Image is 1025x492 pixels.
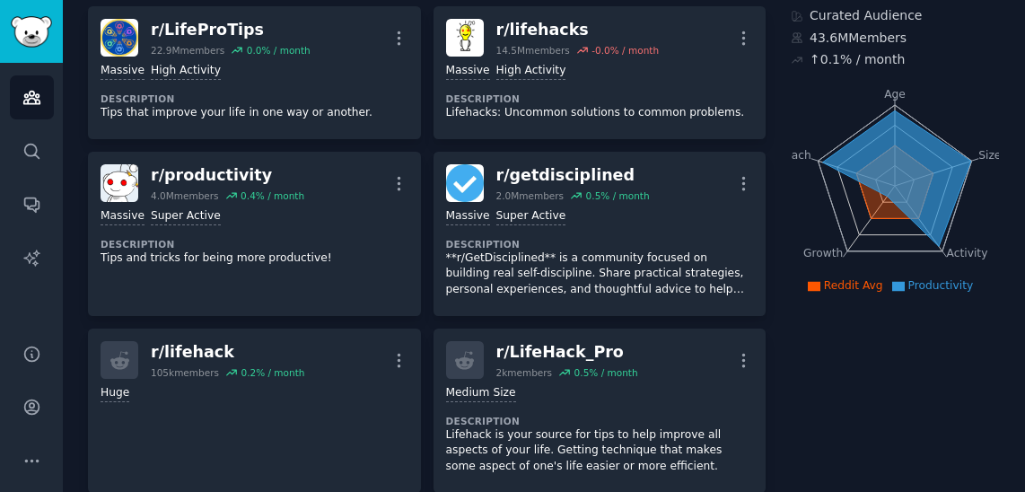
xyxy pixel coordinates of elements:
[151,208,221,225] div: Super Active
[496,164,650,187] div: r/ getdisciplined
[101,164,138,202] img: productivity
[496,19,660,41] div: r/ lifehacks
[446,250,754,298] p: **r/GetDisciplined** is a community focused on building real self-discipline. Share practical str...
[241,366,304,379] div: 0.2 % / month
[978,148,1001,161] tspan: Size
[151,189,219,202] div: 4.0M members
[574,366,638,379] div: 0.5 % / month
[446,19,484,57] img: lifehacks
[884,88,906,101] tspan: Age
[496,44,570,57] div: 14.5M members
[446,415,754,427] dt: Description
[810,50,905,69] div: ↑ 0.1 % / month
[88,152,421,316] a: productivityr/productivity4.0Mmembers0.4% / monthMassiveSuper ActiveDescriptionTips and tricks fo...
[101,208,145,225] div: Massive
[446,92,754,105] dt: Description
[446,208,490,225] div: Massive
[11,16,52,48] img: GummySearch logo
[151,366,219,379] div: 105k members
[947,247,988,259] tspan: Activity
[101,63,145,80] div: Massive
[496,208,566,225] div: Super Active
[791,29,1000,48] div: 43.6M Members
[446,63,490,80] div: Massive
[586,189,650,202] div: 0.5 % / month
[496,63,566,80] div: High Activity
[777,148,811,161] tspan: Reach
[591,44,659,57] div: -0.0 % / month
[446,385,516,402] div: Medium Size
[241,189,304,202] div: 0.4 % / month
[101,250,408,267] p: Tips and tricks for being more productive!
[824,279,883,292] span: Reddit Avg
[101,19,138,57] img: LifeProTips
[151,63,221,80] div: High Activity
[446,105,754,121] p: Lifehacks: Uncommon solutions to common problems.
[791,6,1000,25] div: Curated Audience
[151,44,224,57] div: 22.9M members
[446,164,484,202] img: getdisciplined
[101,385,129,402] div: Huge
[247,44,311,57] div: 0.0 % / month
[151,164,304,187] div: r/ productivity
[803,247,843,259] tspan: Growth
[908,279,974,292] span: Productivity
[101,92,408,105] dt: Description
[151,341,304,364] div: r/ lifehack
[434,152,767,316] a: getdisciplinedr/getdisciplined2.0Mmembers0.5% / monthMassiveSuper ActiveDescription**r/GetDiscipl...
[496,189,565,202] div: 2.0M members
[496,366,553,379] div: 2k members
[434,6,767,139] a: lifehacksr/lifehacks14.5Mmembers-0.0% / monthMassiveHigh ActivityDescriptionLifehacks: Uncommon s...
[446,238,754,250] dt: Description
[446,427,754,475] p: Lifehack is your source for tips to help improve all aspects of your life. Getting technique that...
[496,341,638,364] div: r/ LifeHack_Pro
[151,19,311,41] div: r/ LifeProTips
[101,238,408,250] dt: Description
[88,6,421,139] a: LifeProTipsr/LifeProTips22.9Mmembers0.0% / monthMassiveHigh ActivityDescriptionTips that improve ...
[101,105,408,121] p: Tips that improve your life in one way or another.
